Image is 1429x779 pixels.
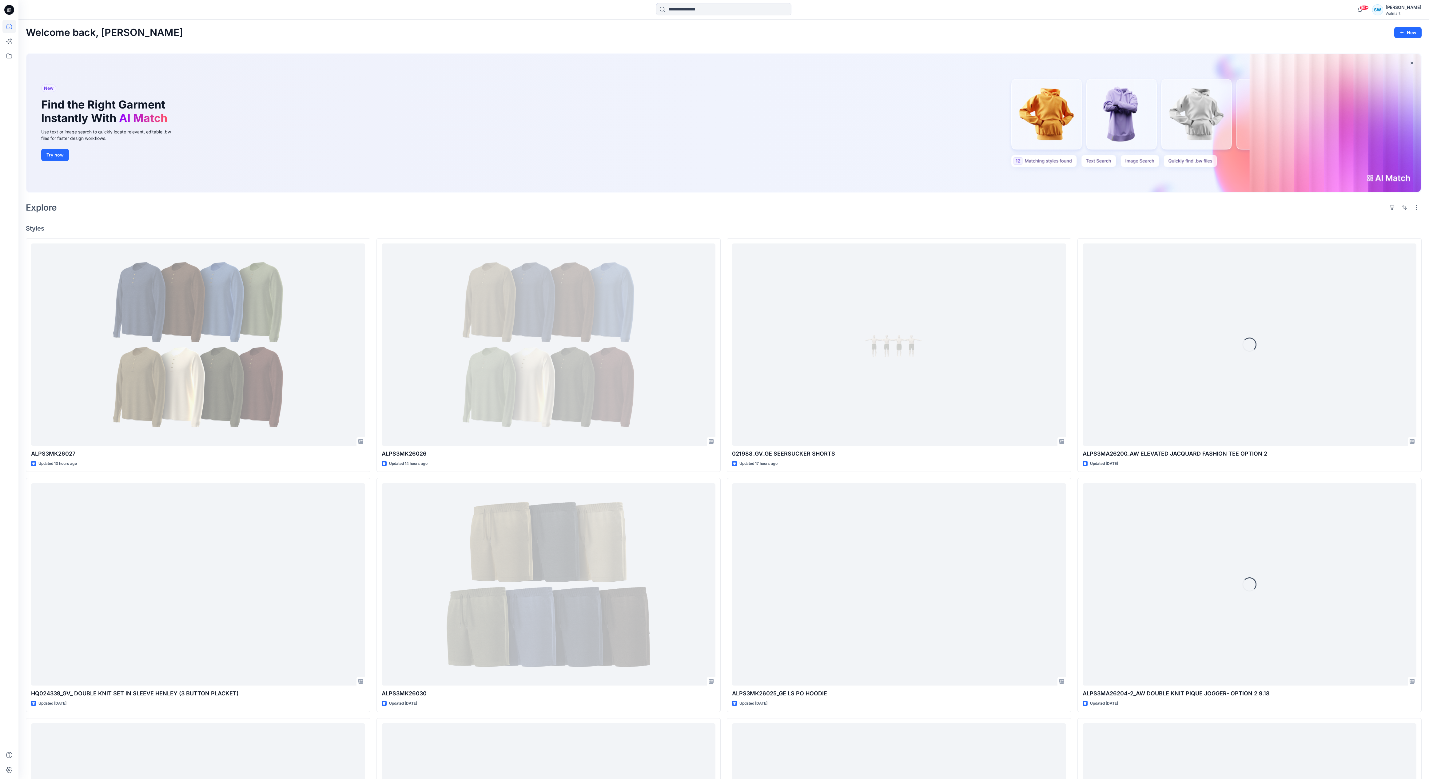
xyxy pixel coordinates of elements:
[119,111,167,125] span: AI Match
[41,129,180,141] div: Use text or image search to quickly locate relevant, editable .bw files for faster design workflows.
[732,689,1066,698] p: ALPS3MK26025_GE LS PO HOODIE
[739,700,767,707] p: Updated [DATE]
[1090,461,1118,467] p: Updated [DATE]
[31,449,365,458] p: ALPS3MK26027
[1386,4,1421,11] div: [PERSON_NAME]
[382,243,716,446] a: ALPS3MK26026
[26,203,57,212] h2: Explore
[41,149,69,161] button: Try now
[382,483,716,686] a: ALPS3MK26030
[382,449,716,458] p: ALPS3MK26026
[1083,449,1417,458] p: ALPS3MA26200_AW ELEVATED JACQUARD FASHION TEE OPTION 2
[41,98,170,125] h1: Find the Right Garment Instantly With
[739,461,778,467] p: Updated 17 hours ago
[1386,11,1421,16] div: Walmart
[1083,689,1417,698] p: ALPS3MA26204-2_AW DOUBLE KNIT PIQUE JOGGER- OPTION 2 9.18
[1359,5,1369,10] span: 99+
[44,85,54,92] span: New
[26,225,1422,232] h4: Styles
[38,461,77,467] p: Updated 13 hours ago
[382,689,716,698] p: ALPS3MK26030
[1372,4,1383,15] div: SW
[31,243,365,446] a: ALPS3MK26027
[389,461,428,467] p: Updated 14 hours ago
[38,700,66,707] p: Updated [DATE]
[1394,27,1422,38] button: New
[389,700,417,707] p: Updated [DATE]
[732,449,1066,458] p: 021988_GV_GE SEERSUCKER SHORTS
[732,243,1066,446] a: 021988_GV_GE SEERSUCKER SHORTS
[1090,700,1118,707] p: Updated [DATE]
[31,689,365,698] p: HQ024339_GV_ DOUBLE KNIT SET IN SLEEVE HENLEY (3 BUTTON PLACKET)
[26,27,183,38] h2: Welcome back, [PERSON_NAME]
